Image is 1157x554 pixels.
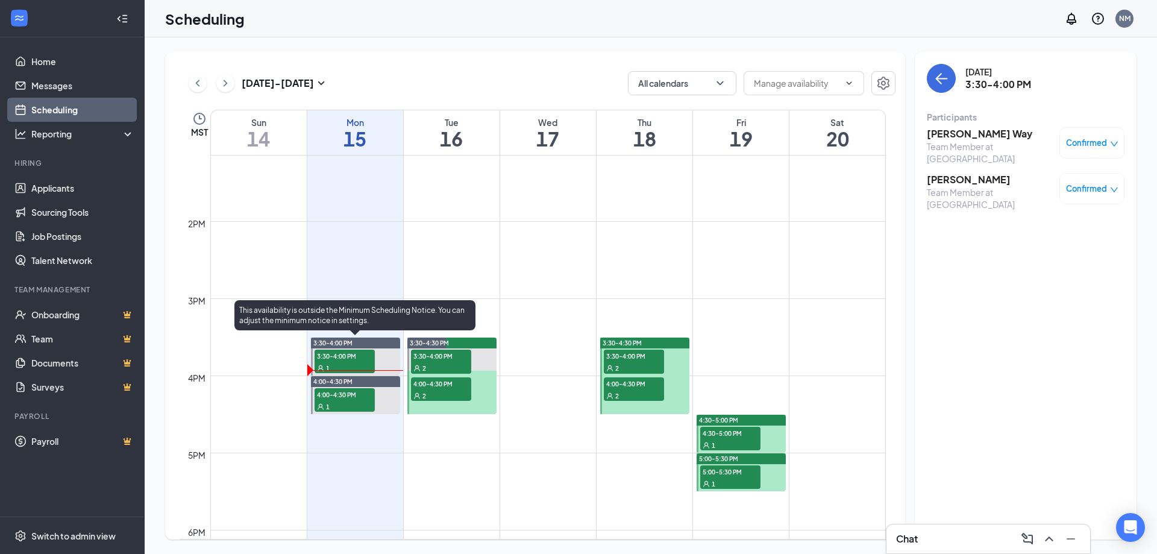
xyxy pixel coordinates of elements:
[14,285,132,295] div: Team Management
[712,480,715,488] span: 1
[219,76,231,90] svg: ChevronRight
[307,116,403,128] div: Mon
[31,351,134,375] a: DocumentsCrown
[31,248,134,272] a: Talent Network
[314,76,328,90] svg: SmallChevronDown
[1042,532,1056,546] svg: ChevronUp
[703,442,710,449] svg: User
[876,76,891,90] svg: Settings
[307,110,403,155] a: September 15, 2025
[628,71,736,95] button: All calendarsChevronDown
[14,128,27,140] svg: Analysis
[615,364,619,373] span: 2
[604,350,664,362] span: 3:30-4:00 PM
[315,350,375,362] span: 3:30-4:00 PM
[31,74,134,98] a: Messages
[700,465,760,477] span: 5:00-5:30 PM
[1039,529,1059,549] button: ChevronUp
[307,128,403,149] h1: 15
[789,110,885,155] a: September 20, 2025
[313,377,353,386] span: 4:00-4:30 PM
[186,526,208,539] div: 6pm
[500,116,596,128] div: Wed
[317,403,324,411] svg: User
[1119,13,1130,24] div: NM
[1110,140,1118,148] span: down
[927,186,1053,210] div: Team Member at [GEOGRAPHIC_DATA]
[1020,532,1035,546] svg: ComposeMessage
[703,480,710,488] svg: User
[31,200,134,224] a: Sourcing Tools
[186,371,208,385] div: 4pm
[693,110,789,155] a: September 19, 2025
[31,375,134,399] a: SurveysCrown
[871,71,895,95] button: Settings
[1116,513,1145,542] div: Open Intercom Messenger
[192,76,204,90] svg: ChevronLeft
[927,173,1053,186] h3: [PERSON_NAME]
[326,403,330,411] span: 1
[14,158,132,168] div: Hiring
[927,64,956,93] button: back-button
[31,98,134,122] a: Scheduling
[31,49,134,74] a: Home
[1066,183,1107,195] span: Confirmed
[1091,11,1105,26] svg: QuestionInfo
[313,339,353,347] span: 3:30-4:00 PM
[927,127,1053,140] h3: [PERSON_NAME] Way
[927,140,1053,165] div: Team Member at [GEOGRAPHIC_DATA]
[211,128,307,149] h1: 14
[192,112,207,126] svg: Clock
[14,530,27,542] svg: Settings
[604,377,664,389] span: 4:00-4:30 PM
[1064,11,1079,26] svg: Notifications
[404,110,500,155] a: September 16, 2025
[422,392,426,400] span: 2
[597,128,692,149] h1: 18
[693,128,789,149] h1: 19
[1018,529,1037,549] button: ComposeMessage
[896,532,918,546] h3: Chat
[714,77,726,89] svg: ChevronDown
[31,176,134,200] a: Applicants
[965,78,1031,91] h3: 3:30-4:00 PM
[116,13,128,25] svg: Collapse
[31,224,134,248] a: Job Postings
[597,116,692,128] div: Thu
[326,364,330,373] span: 1
[754,77,839,90] input: Manage availability
[242,77,314,90] h3: [DATE] - [DATE]
[1066,137,1107,149] span: Confirmed
[500,110,596,155] a: September 17, 2025
[789,116,885,128] div: Sat
[315,388,375,400] span: 4:00-4:30 PM
[693,116,789,128] div: Fri
[606,392,613,400] svg: User
[1110,186,1118,194] span: down
[410,339,449,347] span: 3:30-4:30 PM
[603,339,642,347] span: 3:30-4:30 PM
[31,128,135,140] div: Reporting
[1064,532,1078,546] svg: Minimize
[404,116,500,128] div: Tue
[927,111,1124,123] div: Participants
[422,364,426,373] span: 2
[13,12,25,24] svg: WorkstreamLogo
[211,116,307,128] div: Sun
[31,303,134,327] a: OnboardingCrown
[700,427,760,439] span: 4:30-5:00 PM
[31,327,134,351] a: TeamCrown
[712,441,715,450] span: 1
[186,217,208,230] div: 2pm
[699,455,738,463] span: 5:00-5:30 PM
[844,78,854,88] svg: ChevronDown
[411,377,471,389] span: 4:00-4:30 PM
[699,416,738,424] span: 4:30-5:00 PM
[411,350,471,362] span: 3:30-4:00 PM
[211,110,307,155] a: September 14, 2025
[165,8,245,29] h1: Scheduling
[216,74,234,92] button: ChevronRight
[31,429,134,453] a: PayrollCrown
[413,365,421,372] svg: User
[413,392,421,400] svg: User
